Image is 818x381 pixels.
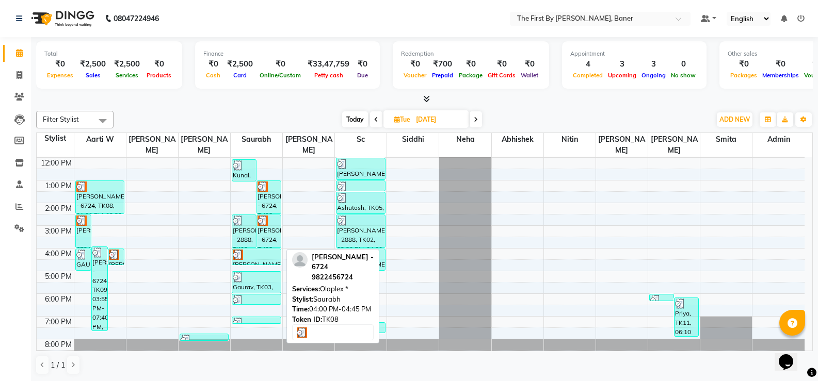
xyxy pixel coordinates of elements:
[203,58,223,70] div: ₹0
[83,72,103,79] span: Sales
[303,58,354,70] div: ₹33,47,759
[232,215,256,247] div: [PERSON_NAME] - 2888, TK02, 02:30 PM-04:00 PM, Texture Treatment - Global Color
[728,58,760,70] div: ₹0
[596,133,648,157] span: [PERSON_NAME]
[292,314,374,325] div: TK08
[37,133,74,144] div: Stylist
[223,58,257,70] div: ₹2,500
[43,115,79,123] span: Filter Stylist
[203,49,372,58] div: Finance
[51,360,65,371] span: 1 / 1
[728,72,760,79] span: Packages
[231,133,282,146] span: Saurabh
[43,203,74,214] div: 2:00 PM
[355,72,371,79] span: Due
[39,158,74,169] div: 12:00 PM
[570,72,605,79] span: Completed
[354,58,372,70] div: ₹0
[232,249,281,264] div: [PERSON_NAME] - 6724, TK08, 04:00 PM-04:45 PM, Olaplex *
[43,271,74,282] div: 5:00 PM
[401,58,429,70] div: ₹0
[43,180,74,191] div: 1:00 PM
[76,181,124,213] div: [PERSON_NAME] - 6724, TK08, 01:00 PM-02:30 PM, Texture Treatment - Global Color
[232,272,281,293] div: Gaurav, TK03, 05:00 PM-06:00 PM, Haircut (Men) - Senior Stylist
[570,58,605,70] div: 4
[113,72,141,79] span: Services
[44,72,76,79] span: Expenses
[108,249,124,264] div: [PERSON_NAME] - 6724, TK08, 04:00 PM-04:45 PM, Olaplex *
[392,115,413,123] span: Tue
[232,160,256,181] div: Kunal, TK8349470, 12:05 PM-01:05 PM, Haircut (Men) - Senior Stylist
[485,72,518,79] span: Gift Cards
[257,72,303,79] span: Online/Custom
[650,294,673,301] div: [PERSON_NAME], TK07, 06:00 PM-06:15 PM, Brows : Wax & Thread - Eyebrows
[292,305,309,313] span: Time:
[114,4,159,33] b: 08047224946
[76,58,110,70] div: ₹2,500
[320,285,348,293] span: Olaplex *
[43,226,74,237] div: 3:00 PM
[43,249,74,259] div: 4:00 PM
[401,49,541,58] div: Redemption
[342,111,368,127] span: Today
[456,72,485,79] span: Package
[760,58,801,70] div: ₹0
[335,133,387,146] span: Sc
[232,294,281,304] div: Gaurav, TK03, 06:00 PM-06:30 PM, [PERSON_NAME] Trim/Shave
[439,133,491,146] span: Neha
[336,181,385,191] div: [PERSON_NAME] - 0554, TK01, 01:00 PM-01:30 PM, Texture Treatment - Touch Up
[518,58,541,70] div: ₹0
[43,339,74,350] div: 8:00 PM
[44,49,174,58] div: Total
[292,285,320,293] span: Services:
[92,247,107,330] div: [PERSON_NAME] - 6724, TK09, 03:55 PM-07:40 PM, Texture Treatment - Highlights,Olaplex *,Texture T...
[312,253,374,271] span: [PERSON_NAME] - 6724
[203,72,223,79] span: Cash
[76,215,91,247] div: [PERSON_NAME] - 6724, TK08, 02:30 PM-04:00 PM, Texture Treatment - Highlights
[292,315,322,323] span: Token ID:
[485,58,518,70] div: ₹0
[126,133,178,157] span: [PERSON_NAME]
[292,294,374,305] div: Saurabh
[312,272,374,283] div: 9822456724
[74,133,126,146] span: Aarti W
[456,58,485,70] div: ₹0
[775,340,808,371] iframe: chat widget
[429,58,456,70] div: ₹700
[492,133,543,146] span: Abhishek
[292,252,308,268] img: profile
[605,58,639,70] div: 3
[144,58,174,70] div: ₹0
[639,72,668,79] span: Ongoing
[232,317,281,323] div: [PERSON_NAME] - 9822, TK10, 07:00 PM-07:15 PM, Hair Wash + Cond
[518,72,541,79] span: Wallet
[401,72,429,79] span: Voucher
[26,4,97,33] img: logo
[231,72,249,79] span: Card
[283,133,334,157] span: [PERSON_NAME]
[336,158,385,179] div: [PERSON_NAME] - 0554, TK01, 12:00 PM-01:00 PM, Haircut (Men) - Senior Stylist
[336,215,385,247] div: [PERSON_NAME] - 2888, TK02, 02:30 PM-04:00 PM, Texture Treatment - Global Color
[605,72,639,79] span: Upcoming
[639,58,668,70] div: 3
[413,112,464,127] input: 2025-09-30
[76,249,91,270] div: GAURAV - 9179, TK04, 04:00 PM-05:00 PM, Haircut (Men) - Director
[144,72,174,79] span: Products
[257,181,281,213] div: [PERSON_NAME] - 6724, TK08, 01:00 PM-02:30 PM, Texture Treatment - Global Color
[312,72,346,79] span: Petty cash
[292,304,374,314] div: 04:00 PM-04:45 PM
[43,317,74,327] div: 7:00 PM
[668,58,698,70] div: 0
[752,133,805,146] span: Admin
[257,215,281,247] div: [PERSON_NAME] - 6724, TK08, 02:30 PM-04:00 PM, Texture Treatment - Highlights
[257,58,303,70] div: ₹0
[387,133,439,146] span: Siddhi
[668,72,698,79] span: No show
[570,49,698,58] div: Appointment
[429,72,456,79] span: Prepaid
[292,295,313,303] span: Stylist:
[110,58,144,70] div: ₹2,500
[180,334,229,340] div: [PERSON_NAME] - 1516, TK12, 07:45 PM-08:00 PM, Hair Wash + Cond
[717,112,752,127] button: ADD NEW
[719,115,750,123] span: ADD NEW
